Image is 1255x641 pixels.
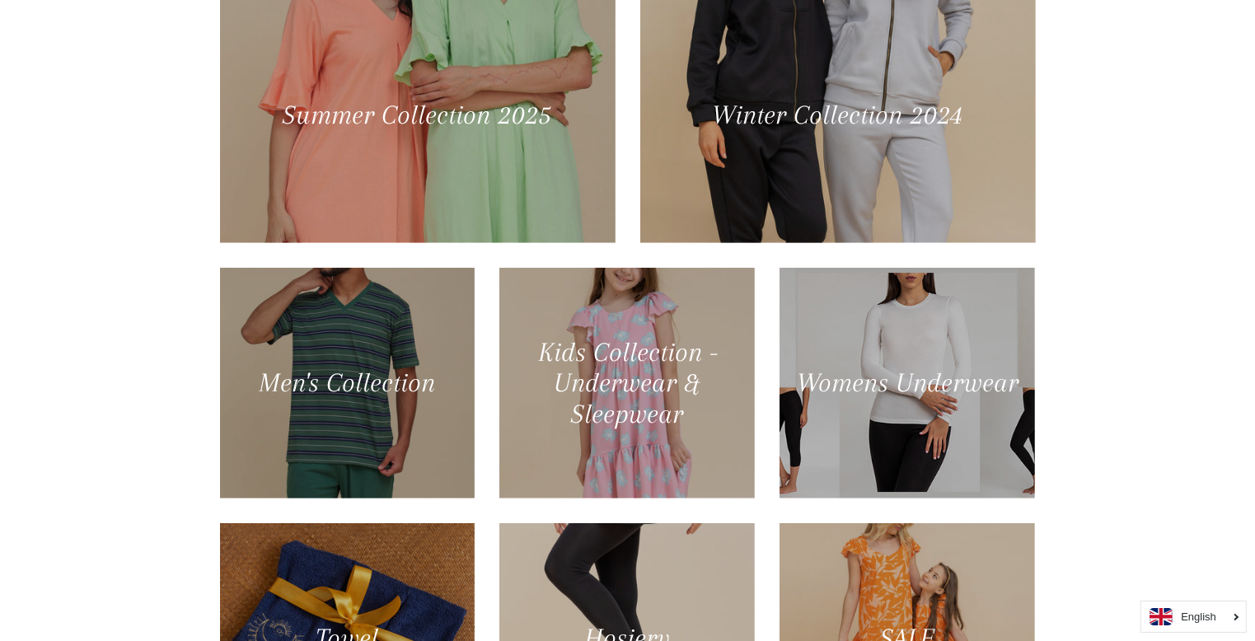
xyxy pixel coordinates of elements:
i: English [1181,611,1216,622]
a: English [1150,608,1238,625]
a: Womens Underwear [780,268,1035,498]
a: Kids Collection - Underwear & Sleepwear [499,268,755,498]
a: Men's Collection [220,268,475,498]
